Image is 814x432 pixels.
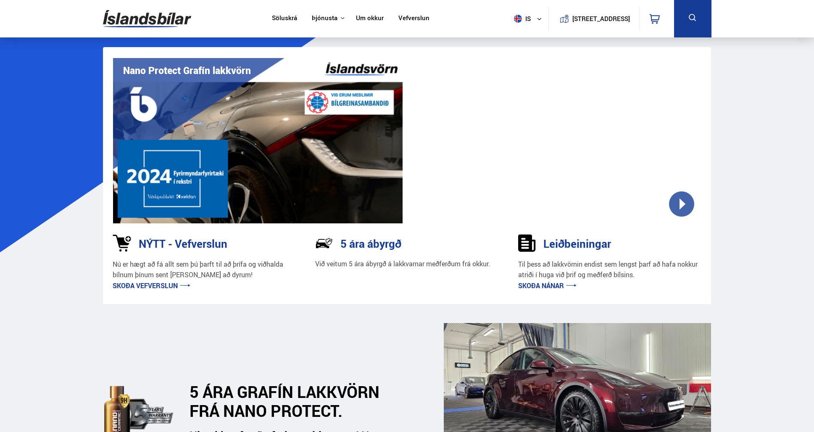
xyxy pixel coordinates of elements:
[340,237,401,250] h3: 5 ára ábyrgð
[543,237,611,250] h3: Leiðbeiningar
[553,7,635,31] a: [STREET_ADDRESS]
[312,14,337,22] button: Þjónusta
[139,237,227,250] h3: NÝTT - Vefverslun
[398,14,429,23] a: Vefverslun
[113,259,296,281] p: Nú er hægt að fá allt sem þú þarft til að þrífa og viðhalda bílnum þínum sent [PERSON_NAME] að dy...
[518,281,577,290] a: Skoða nánar
[576,15,627,22] button: [STREET_ADDRESS]
[123,65,251,76] h1: Nano Protect Grafín lakkvörn
[518,234,536,252] img: sDldwouBCQTERH5k.svg
[272,14,297,23] a: Söluskrá
[190,382,398,420] h2: 5 ÁRA GRAFÍN LAKKVÖRN FRÁ NANO PROTECT.
[511,15,532,23] span: is
[113,58,403,223] img: vI42ee_Copy_of_H.png
[103,5,191,32] img: G0Ugv5HjCgRt.svg
[7,3,32,29] button: Opna LiveChat spjallviðmót
[113,281,190,290] a: Skoða vefverslun
[514,15,522,23] img: svg+xml;base64,PHN2ZyB4bWxucz0iaHR0cDovL3d3dy53My5vcmcvMjAwMC9zdmciIHdpZHRoPSI1MTIiIGhlaWdodD0iNT...
[315,259,490,269] p: Við veitum 5 ára ábyrgð á lakkvarnar meðferðum frá okkur.
[113,234,131,252] img: 1kVRZhkadjUD8HsE.svg
[511,6,548,31] button: is
[356,14,384,23] a: Um okkur
[315,234,333,252] img: NP-R9RrMhXQFCiaa.svg
[518,259,702,281] p: Til þess að lakkvörnin endist sem lengst þarf að hafa nokkur atriði í huga við þrif og meðferð bí...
